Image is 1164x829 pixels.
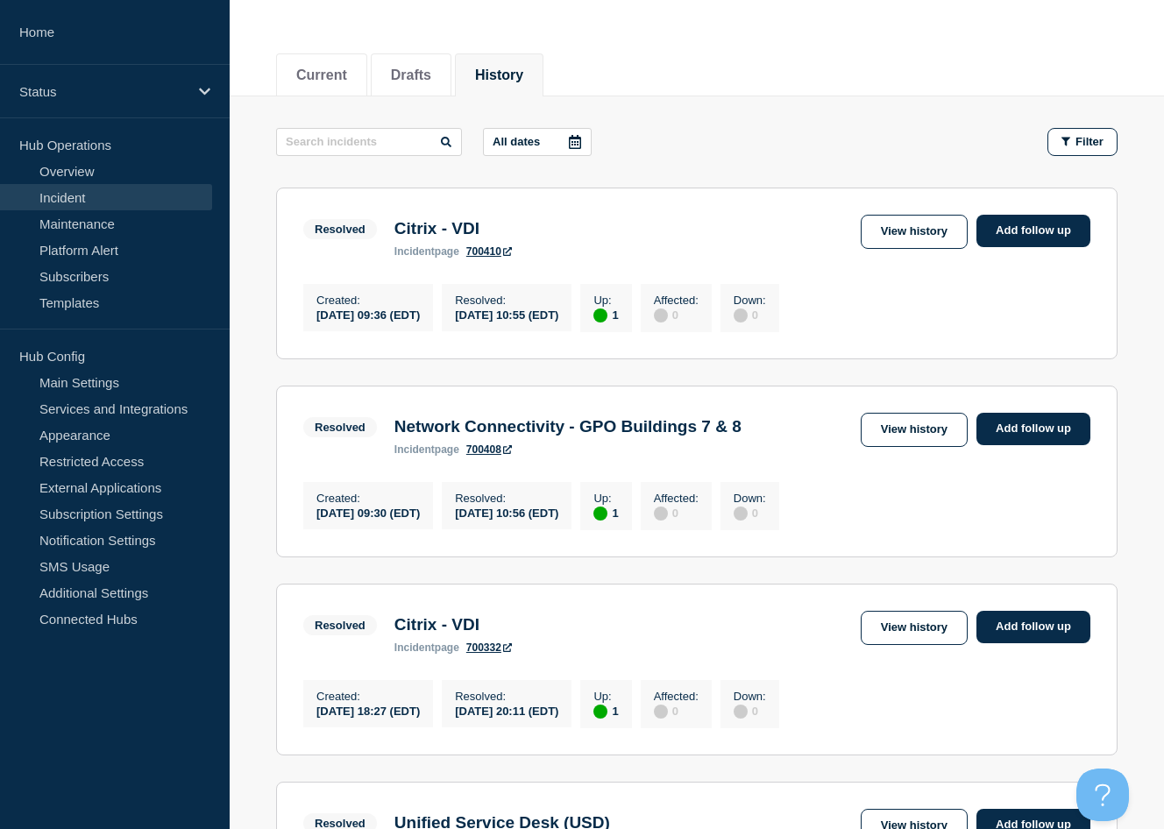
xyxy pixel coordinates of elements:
[593,690,618,703] p: Up :
[654,705,668,719] div: disabled
[394,219,512,238] h3: Citrix - VDI
[861,413,968,447] a: View history
[593,307,618,322] div: 1
[394,641,435,654] span: incident
[455,294,558,307] p: Resolved :
[734,307,766,322] div: 0
[391,67,431,83] button: Drafts
[316,492,420,505] p: Created :
[734,705,748,719] div: disabled
[861,611,968,645] a: View history
[276,128,462,156] input: Search incidents
[455,505,558,520] div: [DATE] 10:56 (EDT)
[394,615,512,634] h3: Citrix - VDI
[976,215,1090,247] a: Add follow up
[654,307,699,322] div: 0
[593,492,618,505] p: Up :
[593,703,618,719] div: 1
[861,215,968,249] a: View history
[455,307,558,322] div: [DATE] 10:55 (EDT)
[493,135,540,148] p: All dates
[394,417,742,436] h3: Network Connectivity - GPO Buildings 7 & 8
[483,128,592,156] button: All dates
[593,505,618,521] div: 1
[654,492,699,505] p: Affected :
[734,492,766,505] p: Down :
[654,294,699,307] p: Affected :
[394,443,435,456] span: incident
[316,703,420,718] div: [DATE] 18:27 (EDT)
[466,443,512,456] a: 700408
[466,245,512,258] a: 700410
[593,294,618,307] p: Up :
[394,245,435,258] span: incident
[1075,135,1104,148] span: Filter
[654,507,668,521] div: disabled
[303,615,377,635] span: Resolved
[296,67,347,83] button: Current
[475,67,523,83] button: History
[316,690,420,703] p: Created :
[734,294,766,307] p: Down :
[303,219,377,239] span: Resolved
[734,690,766,703] p: Down :
[466,641,512,654] a: 700332
[654,505,699,521] div: 0
[654,308,668,322] div: disabled
[593,705,607,719] div: up
[316,307,420,322] div: [DATE] 09:36 (EDT)
[19,84,188,99] p: Status
[654,690,699,703] p: Affected :
[394,641,459,654] p: page
[1047,128,1118,156] button: Filter
[455,703,558,718] div: [DATE] 20:11 (EDT)
[593,507,607,521] div: up
[1076,769,1129,821] iframe: Help Scout Beacon - Open
[455,492,558,505] p: Resolved :
[316,294,420,307] p: Created :
[734,308,748,322] div: disabled
[734,505,766,521] div: 0
[303,417,377,437] span: Resolved
[976,413,1090,445] a: Add follow up
[455,690,558,703] p: Resolved :
[394,443,459,456] p: page
[394,245,459,258] p: page
[316,505,420,520] div: [DATE] 09:30 (EDT)
[654,703,699,719] div: 0
[593,308,607,322] div: up
[734,507,748,521] div: disabled
[734,703,766,719] div: 0
[976,611,1090,643] a: Add follow up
